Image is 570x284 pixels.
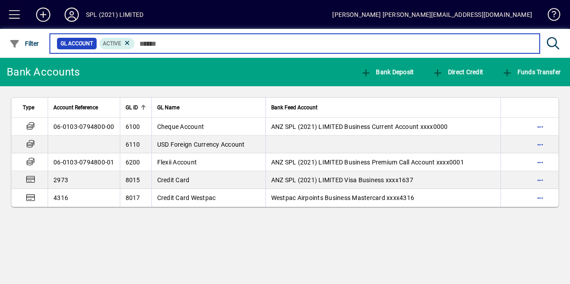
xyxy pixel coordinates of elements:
[533,173,547,187] button: More options
[361,68,414,76] span: Bank Deposit
[99,38,135,49] mat-chip: Activation Status: Active
[53,103,98,112] span: Account Reference
[533,191,547,205] button: More options
[271,176,413,184] span: ANZ SPL (2021) LIMITED Visa Business xxxx1637
[86,8,143,22] div: SPL (2021) LIMITED
[61,39,93,48] span: GL Account
[533,137,547,152] button: More options
[332,8,532,22] div: [PERSON_NAME] [PERSON_NAME][EMAIL_ADDRESS][DOMAIN_NAME]
[9,40,39,47] span: Filter
[7,65,80,79] div: Bank Accounts
[430,64,485,80] button: Direct Credit
[157,194,216,201] span: Credit Card Westpac
[432,68,483,76] span: Direct Credit
[157,103,179,112] span: GL Name
[157,123,204,130] span: Cheque Account
[157,159,197,166] span: Flexii Account
[29,7,57,23] button: Add
[500,64,563,80] button: Funds Transfer
[126,176,140,184] span: 8015
[358,64,416,80] button: Bank Deposit
[271,194,415,201] span: Westpac Airpoints Business Mastercard xxxx4316
[57,7,86,23] button: Profile
[23,103,34,112] span: Type
[502,68,561,76] span: Funds Transfer
[23,103,42,112] div: Type
[271,123,448,130] span: ANZ SPL (2021) LIMITED Business Current Account xxxx0000
[48,118,120,136] td: 06-0103-0794800-00
[271,159,464,166] span: ANZ SPL (2021) LIMITED Business Premium Call Account xxxx0001
[126,103,138,112] span: GL ID
[157,176,190,184] span: Credit Card
[126,194,140,201] span: 8017
[7,36,41,52] button: Filter
[541,2,559,31] a: Knowledge Base
[533,155,547,169] button: More options
[48,153,120,171] td: 06-0103-0794800-01
[126,123,140,130] span: 6100
[157,103,260,112] div: GL Name
[126,103,146,112] div: GL ID
[157,141,245,148] span: USD Foreign Currency Account
[271,103,318,112] span: Bank Feed Account
[271,103,495,112] div: Bank Feed Account
[126,141,140,148] span: 6110
[103,40,121,47] span: Active
[48,171,120,189] td: 2973
[126,159,140,166] span: 6200
[533,120,547,134] button: More options
[48,189,120,207] td: 4316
